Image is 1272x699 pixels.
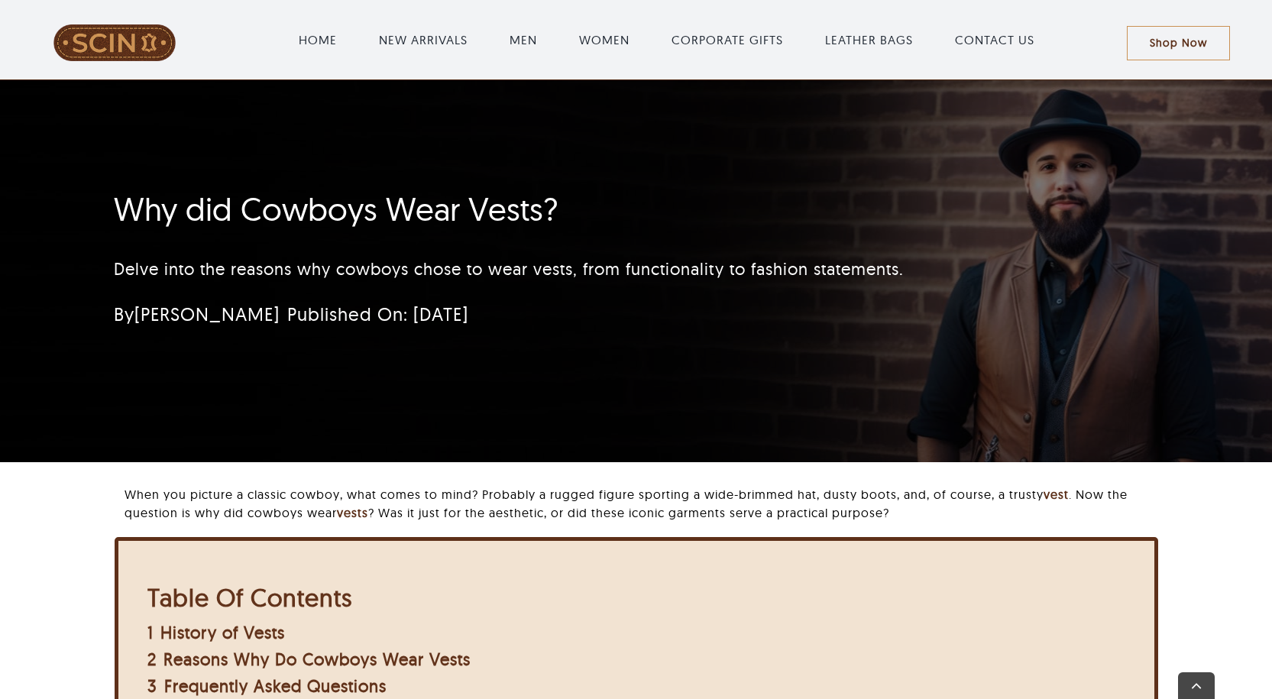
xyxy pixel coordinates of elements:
[125,485,1157,522] p: When you picture a classic cowboy, what comes to mind? Probably a rugged figure sporting a wide-b...
[147,675,157,697] span: 3
[287,303,468,325] span: Published On: [DATE]
[147,582,352,613] b: Table Of Contents
[147,649,157,670] span: 2
[114,303,280,325] span: By
[147,649,471,670] a: 2 Reasons Why Do Cowboys Wear Vests
[955,31,1034,49] a: CONTACT US
[134,303,280,325] a: [PERSON_NAME]
[337,505,368,520] a: vests
[1150,37,1207,50] span: Shop Now
[672,31,783,49] a: CORPORATE GIFTS
[1127,26,1230,60] a: Shop Now
[163,649,471,670] span: Reasons Why Do Cowboys Wear Vests
[160,622,285,643] span: History of Vests
[510,31,537,49] a: MEN
[379,31,468,49] a: NEW ARRIVALS
[825,31,913,49] a: LEATHER BAGS
[114,257,976,282] p: Delve into the reasons why cowboys chose to wear vests, from functionality to fashion statements.
[147,622,285,643] a: 1 History of Vests
[147,675,387,697] a: 3 Frequently Asked Questions
[299,31,337,49] a: HOME
[1044,487,1069,502] a: vest
[207,15,1127,64] nav: Main Menu
[114,190,976,228] h1: Why did Cowboys Wear Vests?
[579,31,630,49] a: WOMEN
[147,622,154,643] span: 1
[164,675,387,697] span: Frequently Asked Questions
